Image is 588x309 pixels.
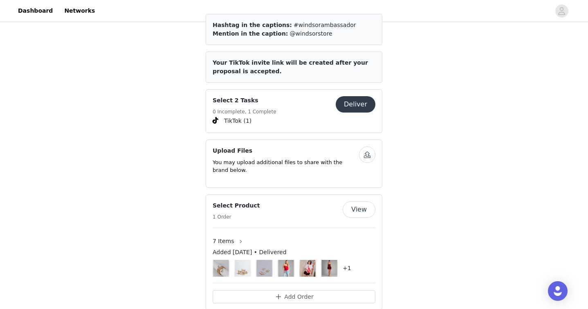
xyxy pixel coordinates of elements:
img: Chic Fairytale Tiered Lace Hot Shorts [300,260,315,277]
p: You may upload additional files to share with the brand below. [213,158,359,174]
div: Open Intercom Messenger [548,281,568,301]
img: Image Background Blur [321,258,338,279]
span: Your TikTok invite link will be created after your proposal is accepted. [213,59,368,74]
span: Added [DATE] • Delivered [213,248,287,257]
h4: Select 2 Tasks [213,96,276,105]
h4: +1 [343,264,351,273]
img: Wrapped In Power Snake Bracelet [213,260,228,277]
img: Image Background Blur [256,258,273,279]
div: avatar [558,5,566,18]
button: Add Order [213,290,375,303]
span: Hashtag in the captions: [213,22,292,28]
span: Mention in the caption: [213,30,288,37]
span: TikTok (1) [224,117,251,125]
a: Networks [59,2,100,20]
img: Image Background Blur [234,258,251,279]
h4: Upload Files [213,147,359,155]
span: @windsorstore [290,30,332,37]
h5: 0 Incomplete, 1 Complete [213,108,276,115]
img: Social Season Braided Strap Mules [235,260,250,277]
img: Image Background Blur [299,258,316,279]
h5: 1 Order [213,213,260,221]
span: #windsorambassador [294,22,356,28]
div: Select 2 Tasks [206,89,382,133]
button: View [343,201,375,218]
img: Laced In Love Corset Mini Dress [322,260,337,277]
img: Image Background Blur [278,258,294,279]
a: Dashboard [13,2,58,20]
img: Image Background Blur [213,258,229,279]
button: Deliver [336,96,375,113]
h4: Select Product [213,201,260,210]
span: 7 Items [213,237,234,246]
img: Darling Strapless Bow Ponte Crop Top [278,260,293,277]
img: Every Mood Six Pack Gemstone Ring Set [257,260,272,277]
